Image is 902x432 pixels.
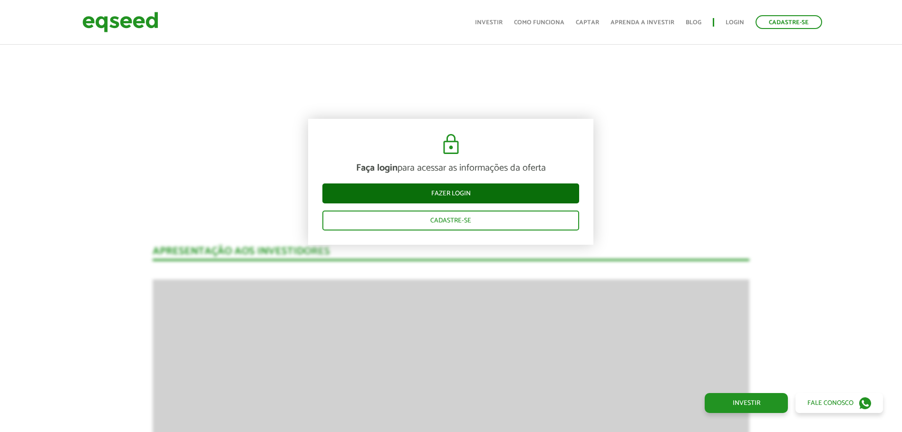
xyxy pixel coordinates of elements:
[756,15,822,29] a: Cadastre-se
[514,19,564,26] a: Como funciona
[82,10,158,35] img: EqSeed
[322,211,579,230] a: Cadastre-se
[686,19,701,26] a: Blog
[576,19,599,26] a: Captar
[439,133,463,156] img: cadeado.svg
[322,163,579,174] p: para acessar as informações da oferta
[475,19,503,26] a: Investir
[795,393,883,413] a: Fale conosco
[705,393,788,413] a: Investir
[356,160,398,176] strong: Faça login
[726,19,744,26] a: Login
[322,183,579,203] a: Fazer login
[611,19,674,26] a: Aprenda a investir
